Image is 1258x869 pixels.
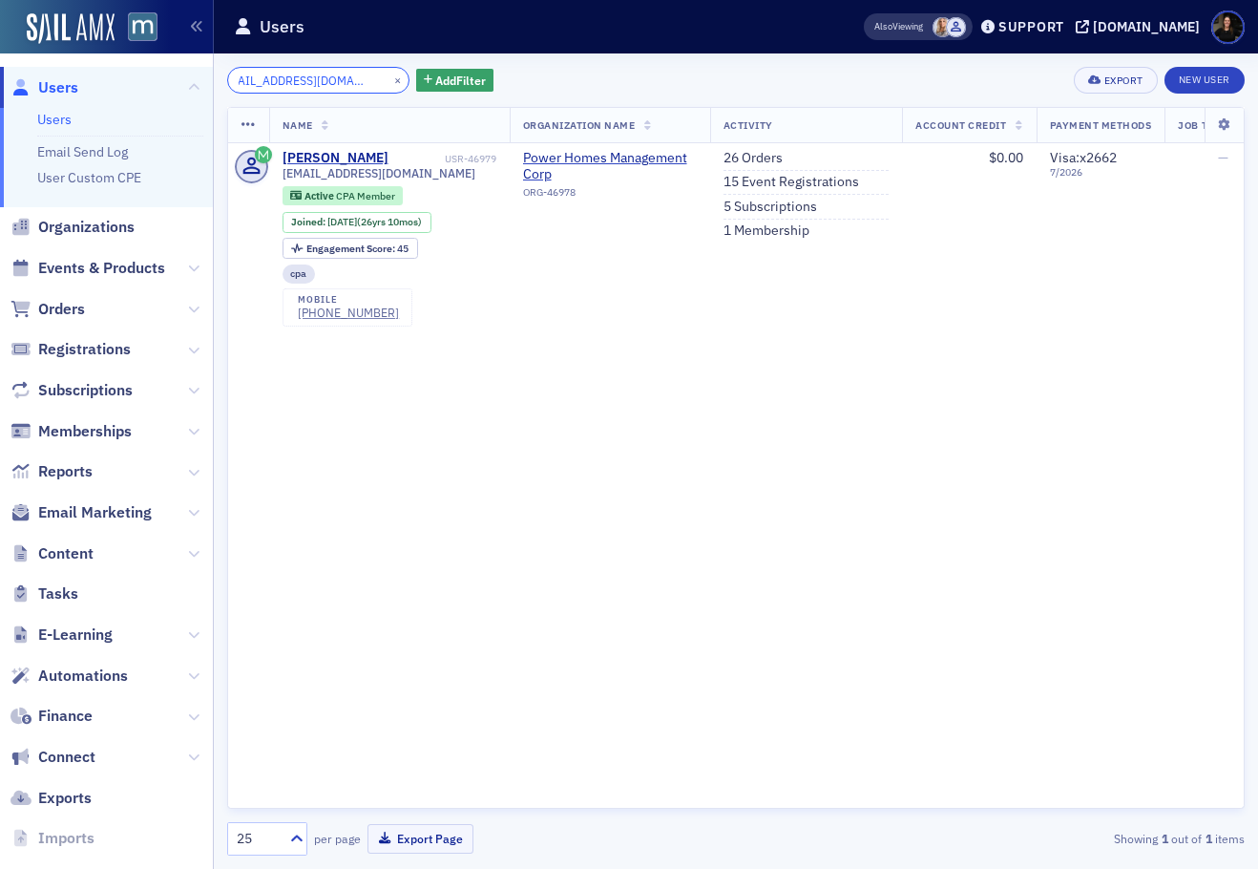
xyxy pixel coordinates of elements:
[38,828,94,849] span: Imports
[37,169,141,186] a: User Custom CPE
[874,20,892,32] div: Also
[327,216,422,228] div: (26yrs 10mos)
[283,212,431,233] div: Joined: 1998-10-05 00:00:00
[37,111,72,128] a: Users
[306,242,397,255] span: Engagement Score :
[10,258,165,279] a: Events & Products
[10,828,94,849] a: Imports
[523,118,636,132] span: Organization Name
[38,461,93,482] span: Reports
[10,788,92,809] a: Exports
[227,67,409,94] input: Search…
[1050,166,1152,179] span: 7 / 2026
[1050,118,1152,132] span: Payment Methods
[283,166,475,180] span: [EMAIL_ADDRESS][DOMAIN_NAME]
[10,299,85,320] a: Orders
[306,244,409,254] div: 45
[237,829,279,849] div: 25
[38,77,78,98] span: Users
[1074,67,1157,94] button: Export
[989,149,1023,166] span: $0.00
[10,77,78,98] a: Users
[38,666,128,687] span: Automations
[38,258,165,279] span: Events & Products
[304,189,336,202] span: Active
[27,13,115,44] img: SailAMX
[416,69,494,93] button: AddFilter
[38,706,93,727] span: Finance
[10,625,113,646] a: E-Learning
[723,174,859,191] a: 15 Event Registrations
[37,143,128,160] a: Email Send Log
[919,830,1245,847] div: Showing out of items
[1178,118,1227,132] span: Job Type
[523,150,697,183] a: Power Homes Management Corp
[38,421,132,442] span: Memberships
[723,118,773,132] span: Activity
[38,583,78,604] span: Tasks
[38,299,85,320] span: Orders
[391,153,496,165] div: USR-46979
[10,706,93,727] a: Finance
[10,380,133,401] a: Subscriptions
[38,625,113,646] span: E-Learning
[10,502,152,523] a: Email Marketing
[946,17,966,37] span: Justin Chase
[283,186,404,205] div: Active: Active: CPA Member
[283,150,388,167] a: [PERSON_NAME]
[128,12,157,42] img: SailAMX
[10,217,135,238] a: Organizations
[998,18,1064,35] div: Support
[283,118,313,132] span: Name
[38,543,94,564] span: Content
[38,747,95,768] span: Connect
[327,215,357,228] span: [DATE]
[260,15,304,38] h1: Users
[915,118,1006,132] span: Account Credit
[283,265,316,284] div: cpa
[723,223,809,240] a: 1 Membership
[290,189,394,201] a: Active CPA Member
[283,238,418,259] div: Engagement Score: 45
[115,12,157,45] a: View Homepage
[38,339,131,360] span: Registrations
[1158,830,1171,847] strong: 1
[1211,11,1245,44] span: Profile
[10,543,94,564] a: Content
[723,150,783,167] a: 26 Orders
[1104,75,1143,86] div: Export
[367,824,473,854] button: Export Page
[10,666,128,687] a: Automations
[336,189,395,202] span: CPA Member
[10,583,78,604] a: Tasks
[389,71,407,88] button: ×
[38,380,133,401] span: Subscriptions
[435,72,486,89] span: Add Filter
[38,788,92,809] span: Exports
[874,20,923,33] span: Viewing
[1202,830,1215,847] strong: 1
[38,502,152,523] span: Email Marketing
[298,306,399,320] a: [PHONE_NUMBER]
[298,294,399,306] div: mobile
[1093,18,1200,35] div: [DOMAIN_NAME]
[523,186,697,205] div: ORG-46978
[1050,149,1117,166] span: Visa : x2662
[38,217,135,238] span: Organizations
[1076,20,1206,33] button: [DOMAIN_NAME]
[723,199,817,216] a: 5 Subscriptions
[10,747,95,768] a: Connect
[1164,67,1245,94] a: New User
[10,461,93,482] a: Reports
[291,216,327,228] span: Joined :
[10,421,132,442] a: Memberships
[314,830,361,847] label: per page
[1218,149,1228,166] span: —
[933,17,953,37] span: Emily Trott
[10,339,131,360] a: Registrations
